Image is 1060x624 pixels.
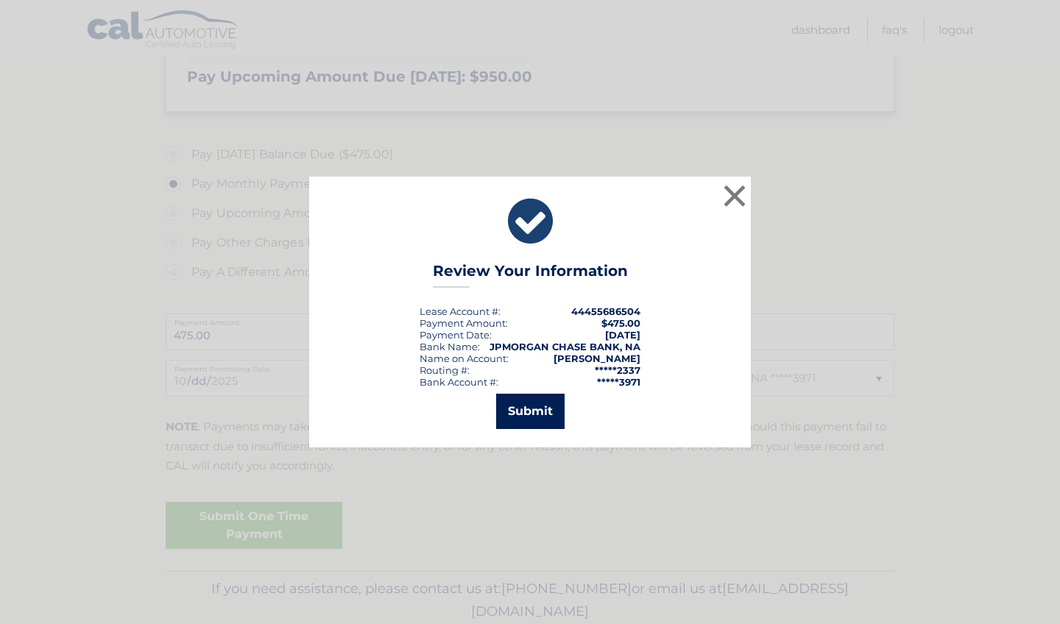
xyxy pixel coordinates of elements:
span: $475.00 [601,317,640,329]
strong: 44455686504 [571,305,640,317]
button: × [720,181,749,210]
div: Name on Account: [420,352,509,364]
strong: JPMORGAN CHASE BANK, NA [490,341,640,352]
h3: Review Your Information [433,262,628,288]
div: Bank Name: [420,341,480,352]
div: Bank Account #: [420,376,498,388]
div: Payment Amount: [420,317,508,329]
div: : [420,329,492,341]
div: Routing #: [420,364,470,376]
button: Submit [496,394,565,429]
div: Lease Account #: [420,305,501,317]
span: Payment Date [420,329,490,341]
strong: [PERSON_NAME] [554,352,640,364]
span: [DATE] [605,329,640,341]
